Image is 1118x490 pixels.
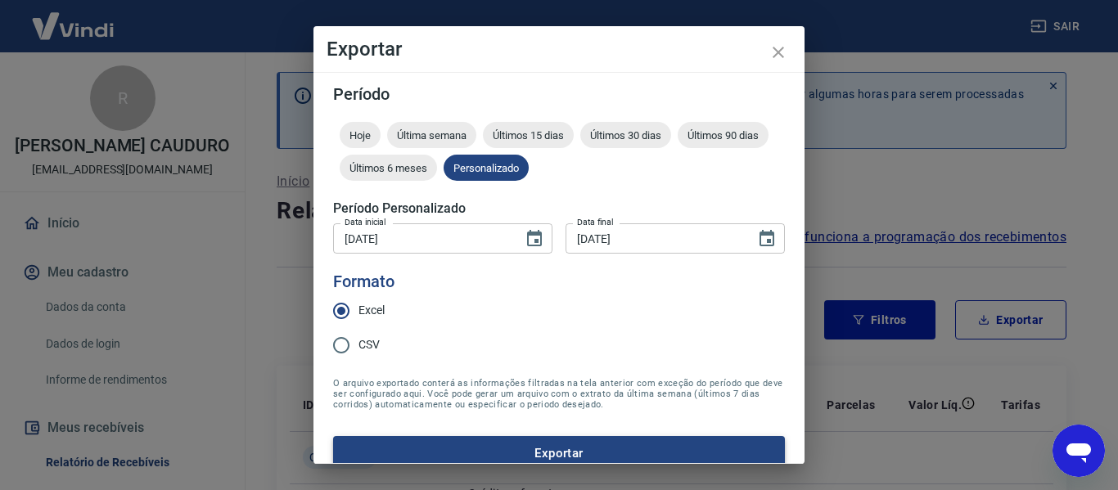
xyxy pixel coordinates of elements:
[327,39,791,59] h4: Exportar
[358,302,385,319] span: Excel
[751,223,783,255] button: Choose date, selected date is 26 de set de 2025
[345,216,386,228] label: Data inicial
[759,33,798,72] button: close
[333,270,394,294] legend: Formato
[387,122,476,148] div: Última semana
[678,122,769,148] div: Últimos 90 dias
[333,378,785,410] span: O arquivo exportado conterá as informações filtradas na tela anterior com exceção do período que ...
[483,122,574,148] div: Últimos 15 dias
[333,86,785,102] h5: Período
[333,436,785,470] button: Exportar
[333,200,785,217] h5: Período Personalizado
[358,336,380,353] span: CSV
[333,223,512,254] input: DD/MM/YYYY
[580,129,671,142] span: Últimos 30 dias
[518,223,551,255] button: Choose date, selected date is 23 de set de 2025
[444,162,529,174] span: Personalizado
[340,162,437,174] span: Últimos 6 meses
[577,216,614,228] label: Data final
[340,155,437,181] div: Últimos 6 meses
[387,129,476,142] span: Última semana
[580,122,671,148] div: Últimos 30 dias
[566,223,744,254] input: DD/MM/YYYY
[340,122,381,148] div: Hoje
[340,129,381,142] span: Hoje
[483,129,574,142] span: Últimos 15 dias
[444,155,529,181] div: Personalizado
[1053,425,1105,477] iframe: Botão para abrir a janela de mensagens
[678,129,769,142] span: Últimos 90 dias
